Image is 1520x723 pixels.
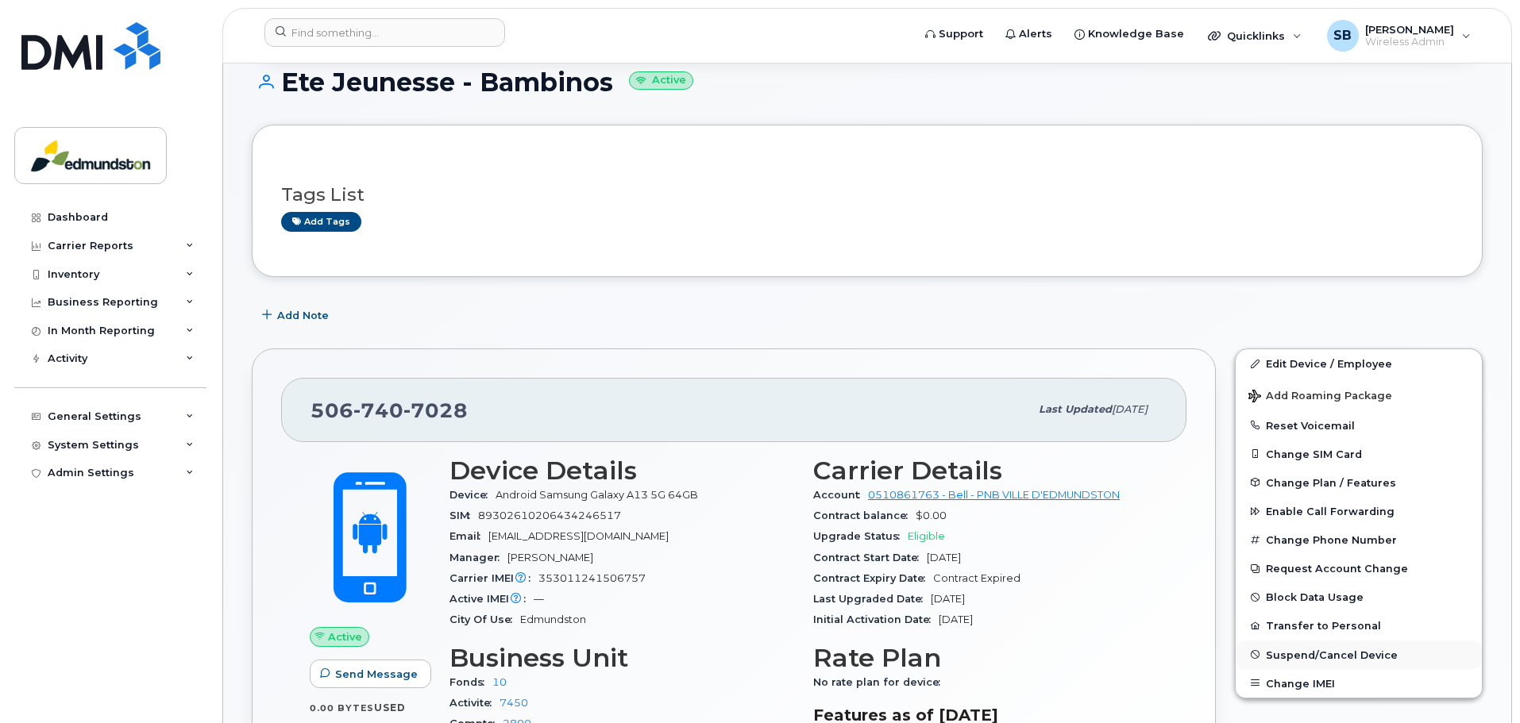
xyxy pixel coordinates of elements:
[252,301,342,329] button: Add Note
[488,530,669,542] span: [EMAIL_ADDRESS][DOMAIN_NAME]
[264,18,505,47] input: Find something...
[931,593,965,605] span: [DATE]
[813,593,931,605] span: Last Upgraded Date
[496,489,698,501] span: Android Samsung Galaxy A13 5G 64GB
[310,660,431,688] button: Send Message
[449,644,794,672] h3: Business Unit
[281,212,361,232] a: Add tags
[534,593,544,605] span: —
[311,398,468,422] span: 506
[449,552,507,563] span: Manager
[914,18,994,50] a: Support
[933,572,1020,584] span: Contract Expired
[813,676,948,688] span: No rate plan for device
[449,676,492,688] span: Fonds
[813,613,939,625] span: Initial Activation Date
[328,629,362,644] span: Active
[1236,669,1482,698] button: Change IMEI
[1236,583,1482,611] button: Block Data Usage
[1236,349,1482,378] a: Edit Device / Employee
[1248,390,1392,405] span: Add Roaming Package
[813,530,908,542] span: Upgrade Status
[252,68,1483,96] h1: Ete Jeunesse - Bambinos
[1236,497,1482,525] button: Enable Call Forwarding
[1019,26,1052,42] span: Alerts
[939,26,983,42] span: Support
[1236,468,1482,497] button: Change Plan / Features
[1333,26,1352,45] span: SB
[908,530,945,542] span: Eligible
[449,489,496,501] span: Device
[277,308,329,323] span: Add Note
[813,644,1158,672] h3: Rate Plan
[374,702,406,713] span: used
[1197,20,1313,52] div: Quicklinks
[538,572,646,584] span: 353011241506757
[1236,440,1482,468] button: Change SIM Card
[927,552,961,563] span: [DATE]
[1365,36,1454,48] span: Wireless Admin
[994,18,1063,50] a: Alerts
[449,456,794,485] h3: Device Details
[813,510,916,521] span: Contract balance
[1236,379,1482,411] button: Add Roaming Package
[813,552,927,563] span: Contract Start Date
[1236,554,1482,583] button: Request Account Change
[939,613,973,625] span: [DATE]
[1266,476,1396,488] span: Change Plan / Features
[403,398,468,422] span: 7028
[449,697,500,709] span: Activite
[1236,525,1482,554] button: Change Phone Number
[449,572,538,584] span: Carrier IMEI
[813,489,868,501] span: Account
[310,702,374,713] span: 0.00 Bytes
[1112,403,1148,415] span: [DATE]
[1236,640,1482,669] button: Suspend/Cancel Device
[507,552,593,563] span: [PERSON_NAME]
[335,667,418,682] span: Send Message
[500,697,528,709] a: 7450
[449,593,534,605] span: Active IMEI
[813,572,933,584] span: Contract Expiry Date
[1039,403,1112,415] span: Last updated
[449,510,478,521] span: SIM
[1236,611,1482,640] button: Transfer to Personal
[1236,411,1482,440] button: Reset Voicemail
[629,71,693,90] small: Active
[353,398,403,422] span: 740
[1365,23,1454,36] span: [PERSON_NAME]
[281,185,1453,205] h3: Tags List
[449,613,520,625] span: City Of Use
[1063,18,1195,50] a: Knowledge Base
[1316,20,1482,52] div: Sebastien Breau
[478,510,621,521] span: 89302610206434246517
[1088,26,1184,42] span: Knowledge Base
[868,489,1120,501] a: 0510861763 - Bell - PNB VILLE D'EDMUNDSTON
[449,530,488,542] span: Email
[813,456,1158,485] h3: Carrier Details
[1227,29,1285,42] span: Quicklinks
[492,676,507,688] a: 10
[1266,648,1398,660] span: Suspend/Cancel Device
[916,510,947,521] span: $0.00
[520,613,586,625] span: Edmundston
[1266,506,1395,517] span: Enable Call Forwarding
